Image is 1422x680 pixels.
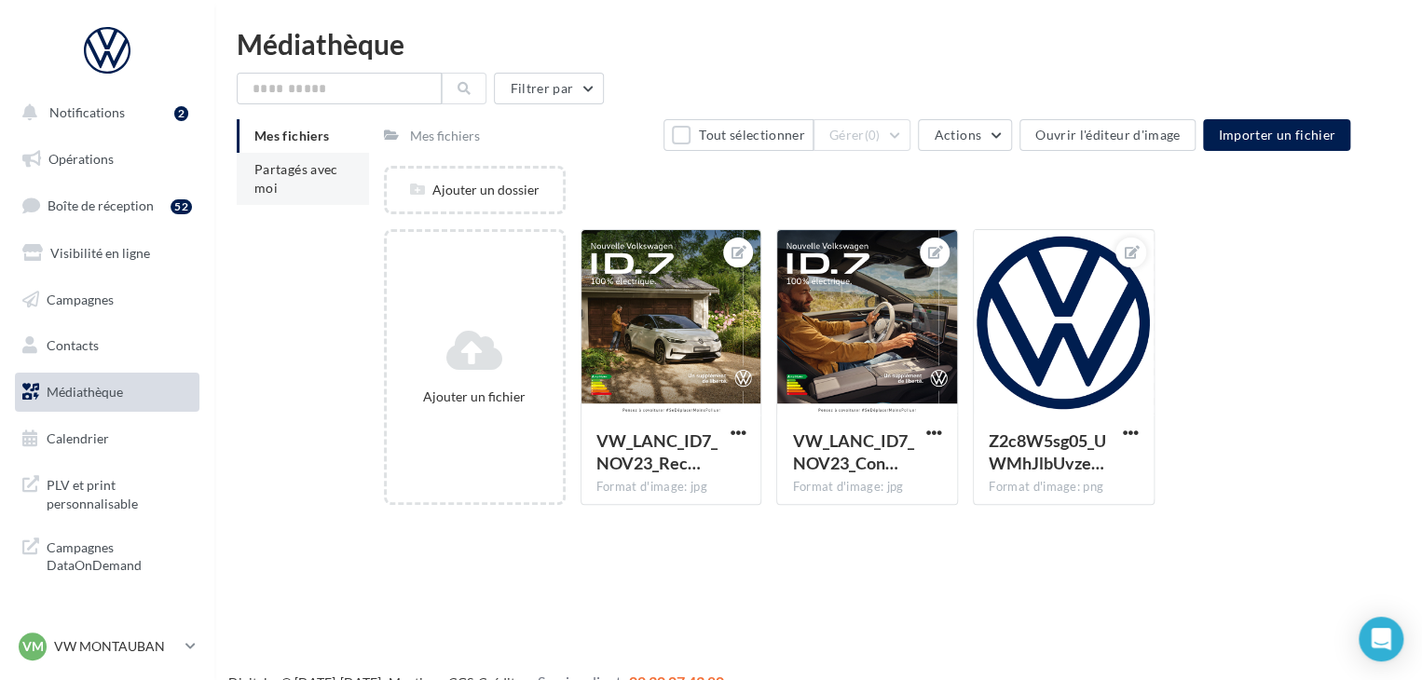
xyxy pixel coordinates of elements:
a: Campagnes [11,280,203,320]
div: Format d'image: jpg [792,479,942,496]
a: Visibilité en ligne [11,234,203,273]
span: Mes fichiers [254,128,329,143]
a: PLV et print personnalisable [11,465,203,520]
span: Actions [934,127,980,143]
span: Campagnes [47,291,114,306]
div: Format d'image: png [989,479,1139,496]
span: Notifications [49,104,125,120]
button: Filtrer par [494,73,604,104]
div: 52 [171,199,192,214]
span: VW_LANC_ID7_NOV23_Confort_CARRE [792,430,913,473]
span: Médiathèque [47,384,123,400]
button: Tout sélectionner [663,119,813,151]
a: Médiathèque [11,373,203,412]
span: Boîte de réception [48,197,154,213]
div: Format d'image: jpg [596,479,746,496]
button: Gérer(0) [814,119,911,151]
a: Contacts [11,326,203,365]
a: Opérations [11,140,203,179]
div: Ajouter un dossier [387,181,563,199]
button: Ouvrir l'éditeur d'image [1019,119,1196,151]
a: Boîte de réception52 [11,185,203,225]
div: 2 [174,106,188,121]
span: VM [22,637,44,656]
span: Importer un fichier [1218,127,1335,143]
div: Open Intercom Messenger [1359,617,1403,661]
span: VW_LANC_ID7_NOV23_Recharge_CARRE (1) [596,430,718,473]
span: (0) [865,128,881,143]
div: Mes fichiers [410,127,480,145]
button: Importer un fichier [1203,119,1350,151]
span: Visibilité en ligne [50,245,150,261]
div: Médiathèque [237,30,1400,58]
div: Ajouter un fichier [394,388,555,406]
p: VW MONTAUBAN [54,637,178,656]
span: Calendrier [47,430,109,446]
span: Partagés avec moi [254,161,338,196]
span: Z2c8W5sg05_UWMhJlbUvzed89zA9B7Op7eSRu0iZylmwbTZ7Pt83UnQPrx69PhiG4ekKdSk1BA3OYX9niQ=s0 [989,430,1106,473]
a: VM VW MONTAUBAN [15,629,199,664]
span: Campagnes DataOnDemand [47,535,192,575]
span: Opérations [48,151,114,167]
span: Contacts [47,337,99,353]
button: Actions [918,119,1011,151]
a: Campagnes DataOnDemand [11,527,203,582]
a: Calendrier [11,419,203,458]
span: PLV et print personnalisable [47,472,192,512]
button: Notifications 2 [11,93,196,132]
